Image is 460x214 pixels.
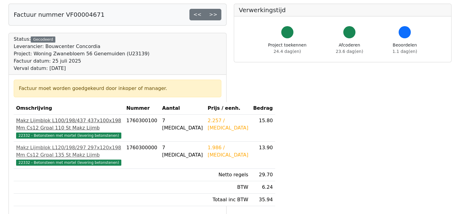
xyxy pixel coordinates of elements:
[14,102,124,115] th: Omschrijving
[239,6,447,14] h5: Verwerkingstijd
[16,160,121,166] span: 22332 - Betonsteen met mortel (levering betonstenen)
[251,102,275,115] th: Bedrag
[14,43,150,50] div: Leverancier: Bouwcenter Concordia
[14,57,150,65] div: Factuur datum: 25 juli 2025
[274,49,301,54] span: 24.4 dag(en)
[14,50,150,57] div: Project: Woning Zwanebloem 56 Genemuiden (U23139)
[16,144,121,159] div: Makz Lijmblok L120/198/297 297x120x198 Mm Cs12 Grpal 135 St Makz Lijmb
[336,42,363,55] div: Afcoderen
[16,117,121,132] div: Makz Lijmblok L100/198/437 437x100x198 Mm Cs12 Grpal 110 St Makz Lijmb
[14,65,150,72] div: Verval datum: [DATE]
[16,133,121,139] span: 22332 - Betonsteen met mortel (levering betonstenen)
[162,117,203,132] div: 7 [MEDICAL_DATA]
[251,115,275,142] td: 15.80
[251,194,275,206] td: 35.94
[205,181,251,194] td: BTW
[14,36,150,72] div: Status:
[162,144,203,159] div: 7 [MEDICAL_DATA]
[14,11,105,18] h5: Factuur nummer VF00004671
[160,102,205,115] th: Aantal
[205,169,251,181] td: Netto regels
[124,142,160,169] td: 1760300000
[336,49,363,54] span: 23.6 dag(en)
[205,102,251,115] th: Prijs / eenh.
[208,117,248,132] div: 2.257 / [MEDICAL_DATA]
[16,117,121,139] a: Makz Lijmblok L100/198/437 437x100x198 Mm Cs12 Grpal 110 St Makz Lijmb22332 - Betonsteen met mort...
[16,144,121,166] a: Makz Lijmblok L120/198/297 297x120x198 Mm Cs12 Grpal 135 St Makz Lijmb22332 - Betonsteen met mort...
[19,85,216,92] div: Factuur moet worden goedgekeurd door inkoper of manager.
[189,9,206,20] a: <<
[251,142,275,169] td: 13.90
[393,42,417,55] div: Beoordelen
[251,169,275,181] td: 29.70
[124,102,160,115] th: Nummer
[208,144,248,159] div: 1.986 / [MEDICAL_DATA]
[31,36,55,43] div: Gecodeerd
[393,49,417,54] span: 1.1 dag(en)
[124,115,160,142] td: 1760300100
[251,181,275,194] td: 6.24
[268,42,306,55] div: Project toekennen
[205,194,251,206] td: Totaal inc BTW
[205,9,221,20] a: >>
